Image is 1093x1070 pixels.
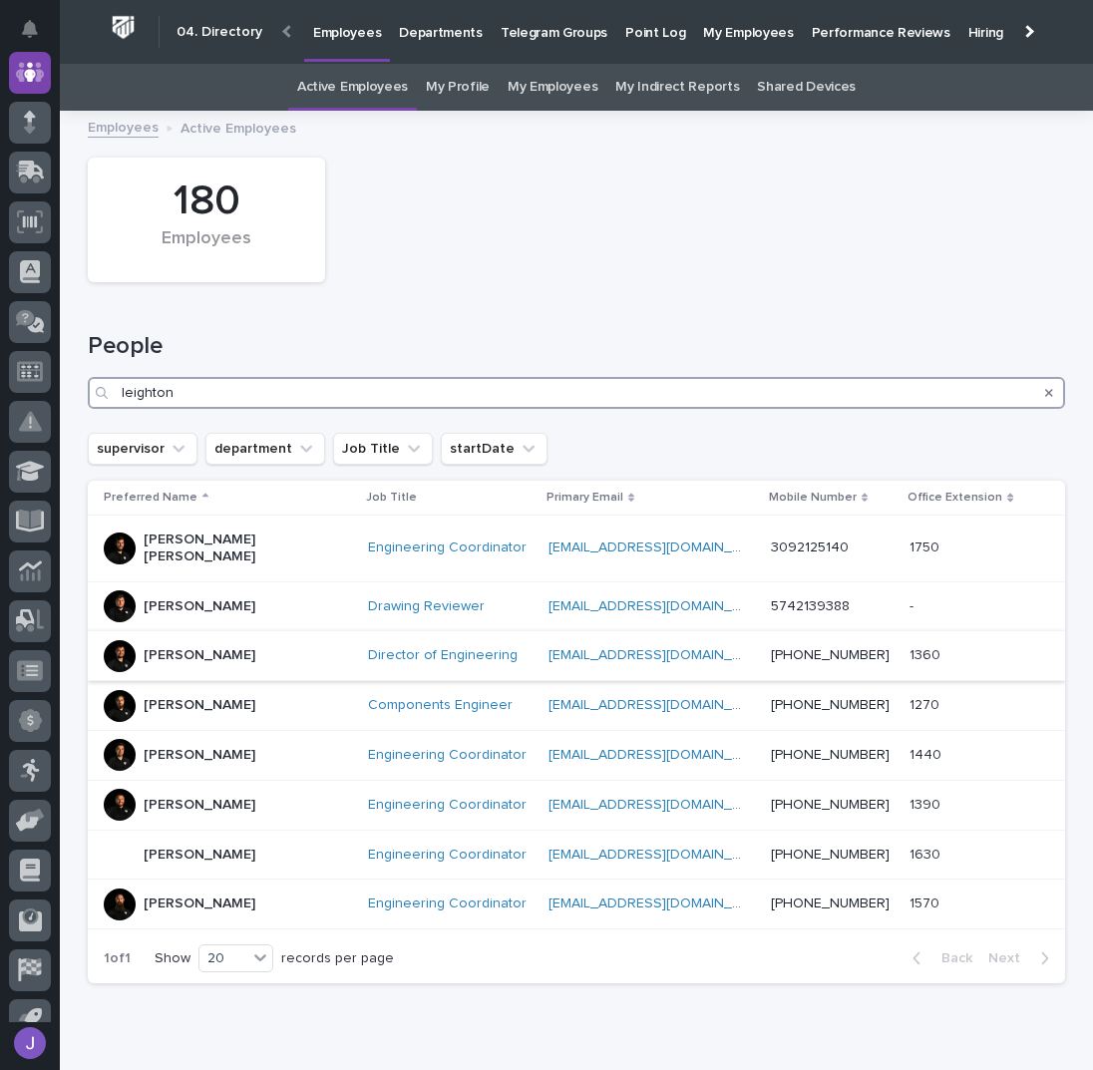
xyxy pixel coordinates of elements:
[144,747,255,764] p: [PERSON_NAME]
[366,487,417,509] p: Job Title
[297,64,408,111] a: Active Employees
[122,228,291,270] div: Employees
[368,895,527,912] a: Engineering Coordinator
[548,698,774,712] a: [EMAIL_ADDRESS][DOMAIN_NAME]
[368,697,513,714] a: Components Engineer
[757,64,856,111] a: Shared Devices
[199,948,247,969] div: 20
[205,433,325,465] button: department
[88,880,1065,929] tr: [PERSON_NAME]Engineering Coordinator [EMAIL_ADDRESS][DOMAIN_NAME] [PHONE_NUMBER]15701570
[368,647,518,664] a: Director of Engineering
[368,747,527,764] a: Engineering Coordinator
[144,647,255,664] p: [PERSON_NAME]
[771,896,890,910] a: [PHONE_NUMBER]
[910,594,917,615] p: -
[546,487,623,509] p: Primary Email
[548,896,774,910] a: [EMAIL_ADDRESS][DOMAIN_NAME]
[144,697,255,714] p: [PERSON_NAME]
[9,8,51,50] button: Notifications
[144,847,255,864] p: [PERSON_NAME]
[88,681,1065,731] tr: [PERSON_NAME]Components Engineer [EMAIL_ADDRESS][DOMAIN_NAME] [PHONE_NUMBER]12701270
[333,433,433,465] button: Job Title
[771,748,890,762] a: [PHONE_NUMBER]
[368,797,527,814] a: Engineering Coordinator
[9,1022,51,1064] button: users-avatar
[548,848,774,862] a: [EMAIL_ADDRESS][DOMAIN_NAME]
[88,515,1065,581] tr: [PERSON_NAME] [PERSON_NAME]Engineering Coordinator [EMAIL_ADDRESS][DOMAIN_NAME] 309212514017501750
[771,798,890,812] a: [PHONE_NUMBER]
[771,698,890,712] a: [PHONE_NUMBER]
[88,631,1065,681] tr: [PERSON_NAME]Director of Engineering [EMAIL_ADDRESS][DOMAIN_NAME] [PHONE_NUMBER]13601360
[548,748,774,762] a: [EMAIL_ADDRESS][DOMAIN_NAME]
[426,64,490,111] a: My Profile
[104,487,197,509] p: Preferred Name
[771,648,890,662] a: [PHONE_NUMBER]
[548,599,774,613] a: [EMAIL_ADDRESS][DOMAIN_NAME]
[368,539,527,556] a: Engineering Coordinator
[88,332,1065,361] h1: People
[25,20,51,52] div: Notifications
[910,843,944,864] p: 1630
[88,730,1065,780] tr: [PERSON_NAME]Engineering Coordinator [EMAIL_ADDRESS][DOMAIN_NAME] [PHONE_NUMBER]14401440
[441,433,547,465] button: startDate
[122,177,291,226] div: 180
[368,598,485,615] a: Drawing Reviewer
[910,643,944,664] p: 1360
[910,693,943,714] p: 1270
[615,64,739,111] a: My Indirect Reports
[897,949,980,967] button: Back
[771,599,850,613] a: 5742139388
[88,433,197,465] button: supervisor
[105,9,142,46] img: Workspace Logo
[548,648,774,662] a: [EMAIL_ADDRESS][DOMAIN_NAME]
[88,830,1065,880] tr: [PERSON_NAME]Engineering Coordinator [EMAIL_ADDRESS][DOMAIN_NAME] [PHONE_NUMBER]16301630
[980,949,1065,967] button: Next
[88,115,159,138] a: Employees
[908,487,1002,509] p: Office Extension
[769,487,857,509] p: Mobile Number
[177,24,262,41] h2: 04. Directory
[988,951,1032,965] span: Next
[910,535,943,556] p: 1750
[910,892,943,912] p: 1570
[88,581,1065,631] tr: [PERSON_NAME]Drawing Reviewer [EMAIL_ADDRESS][DOMAIN_NAME] 5742139388--
[155,950,190,967] p: Show
[508,64,597,111] a: My Employees
[144,895,255,912] p: [PERSON_NAME]
[910,793,944,814] p: 1390
[88,377,1065,409] input: Search
[144,598,255,615] p: [PERSON_NAME]
[88,780,1065,830] tr: [PERSON_NAME]Engineering Coordinator [EMAIL_ADDRESS][DOMAIN_NAME] [PHONE_NUMBER]13901390
[929,951,972,965] span: Back
[368,847,527,864] a: Engineering Coordinator
[144,797,255,814] p: [PERSON_NAME]
[144,532,343,565] p: [PERSON_NAME] [PERSON_NAME]
[771,848,890,862] a: [PHONE_NUMBER]
[181,116,296,138] p: Active Employees
[548,798,774,812] a: [EMAIL_ADDRESS][DOMAIN_NAME]
[88,934,147,983] p: 1 of 1
[548,540,774,554] a: [EMAIL_ADDRESS][DOMAIN_NAME]
[281,950,394,967] p: records per page
[910,743,945,764] p: 1440
[771,540,849,554] a: 3092125140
